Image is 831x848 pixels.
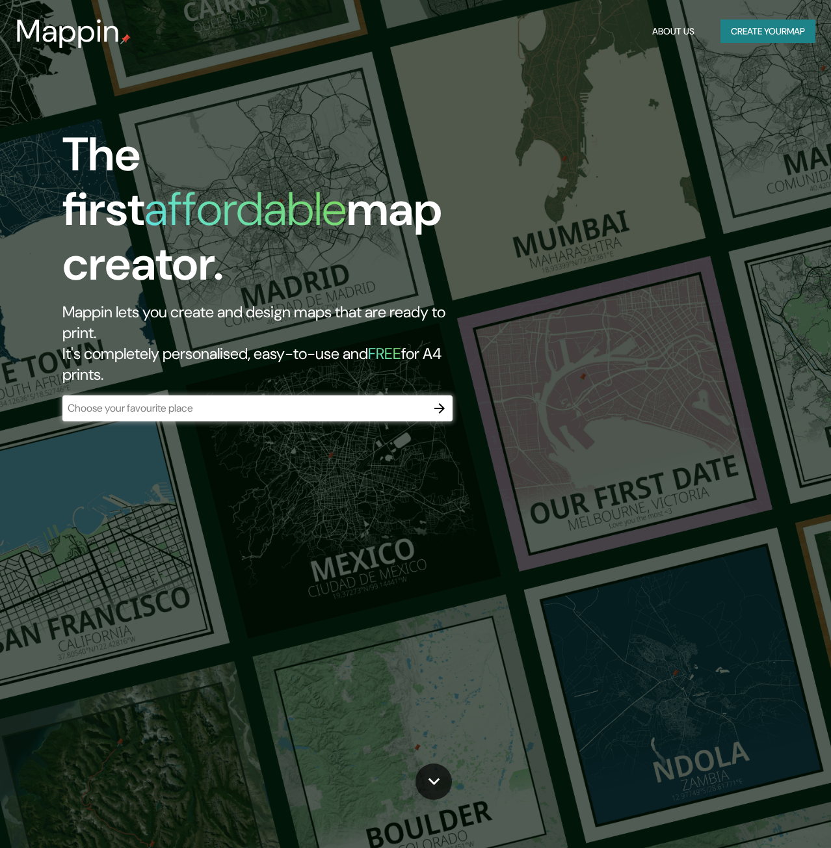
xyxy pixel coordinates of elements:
h3: Mappin [16,13,120,49]
h2: Mappin lets you create and design maps that are ready to print. It's completely personalised, eas... [62,302,478,385]
h1: The first map creator. [62,127,478,302]
h5: FREE [368,343,401,364]
img: mappin-pin [120,34,131,44]
h1: affordable [144,179,347,239]
iframe: Help widget launcher [715,797,817,834]
button: About Us [647,20,700,44]
input: Choose your favourite place [62,401,427,416]
button: Create yourmap [720,20,815,44]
